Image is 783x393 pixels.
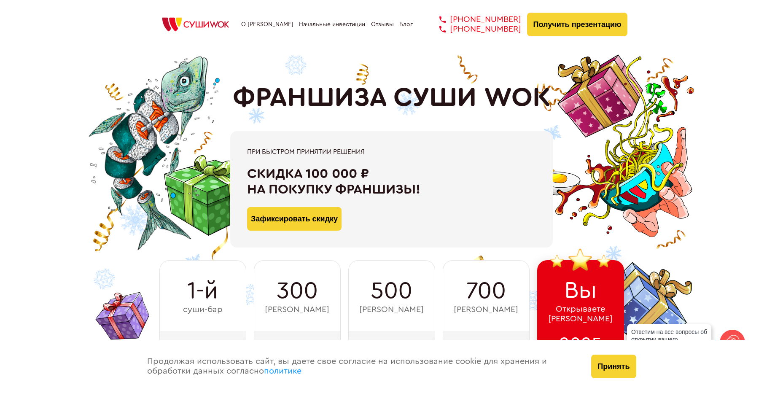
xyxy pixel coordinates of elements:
a: Начальные инвестиции [299,21,365,28]
img: СУШИWOK [156,15,236,34]
a: О [PERSON_NAME] [241,21,293,28]
div: Продолжая использовать сайт, вы даете свое согласие на использование cookie для хранения и обрабо... [139,340,583,393]
div: Ответим на все вопросы об открытии вашего [PERSON_NAME]! [627,324,711,355]
span: [PERSON_NAME] [265,305,329,315]
span: Открываете [PERSON_NAME] [548,304,613,324]
span: суши-бар [183,305,223,315]
div: 2011 [159,331,246,361]
div: 2025 [537,331,624,361]
button: Принять [591,355,636,378]
a: [PHONE_NUMBER] [427,24,521,34]
button: Зафиксировать скидку [247,207,342,231]
div: Скидка 100 000 ₽ на покупку франшизы! [247,166,536,197]
div: 2016 [348,331,435,361]
a: политике [264,367,301,375]
div: При быстром принятии решения [247,148,536,156]
span: 500 [371,277,412,304]
a: Блог [399,21,413,28]
a: [PHONE_NUMBER] [427,15,521,24]
span: Вы [564,277,597,304]
div: 2014 [254,331,341,361]
h1: ФРАНШИЗА СУШИ WOK [233,82,551,113]
span: 300 [277,277,318,304]
span: 700 [466,277,506,304]
span: [PERSON_NAME] [454,305,518,315]
span: 1-й [187,277,218,304]
div: 2021 [443,331,530,361]
button: Получить презентацию [527,13,628,36]
span: [PERSON_NAME] [359,305,424,315]
a: Отзывы [371,21,394,28]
